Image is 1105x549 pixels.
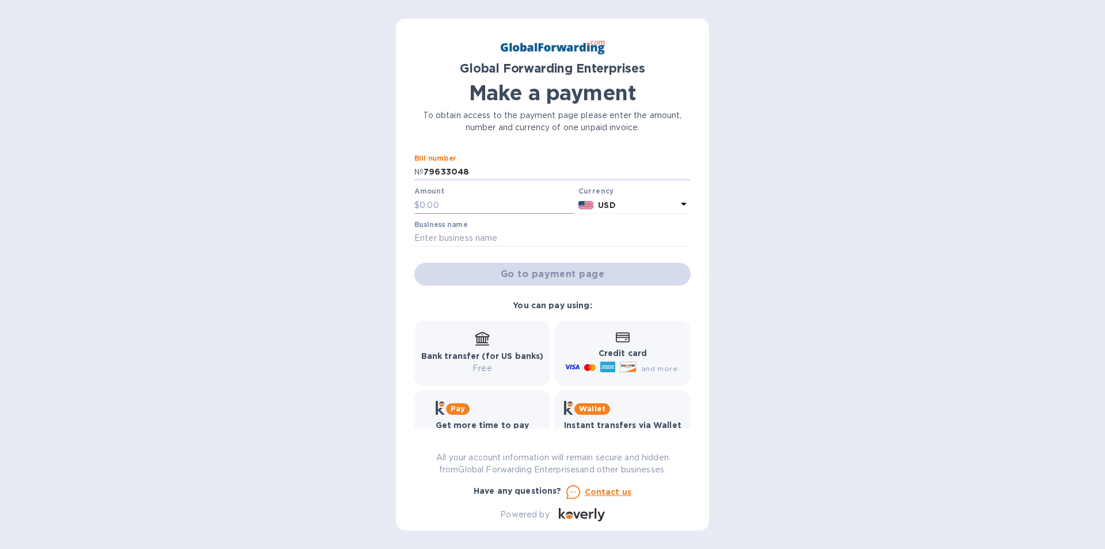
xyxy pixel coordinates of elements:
label: Business name [414,221,467,228]
b: Bank transfer (for US banks) [421,351,544,361]
b: Pay [451,404,465,413]
p: $ [414,199,420,211]
h1: Make a payment [414,81,691,105]
b: Currency [578,187,614,195]
b: Global Forwarding Enterprises [460,61,645,75]
b: USD [598,200,615,210]
p: № [414,166,424,178]
input: Enter business name [414,230,691,247]
p: Free [421,362,544,374]
b: You can pay using: [513,301,592,310]
b: Get more time to pay [436,421,529,430]
p: All your account information will remain secure and hidden from Global Forwarding Enterprises and... [414,452,691,476]
p: To obtain access to the payment page please enter the amount, number and currency of one unpaid i... [414,109,691,134]
label: Bill number [414,155,456,162]
b: Instant transfers via Wallet [564,421,681,430]
span: and more... [641,364,683,373]
b: Credit card [599,349,647,358]
b: Have any questions? [474,486,562,495]
b: Wallet [579,404,605,413]
label: Amount [414,188,444,195]
p: Powered by [500,509,549,521]
input: Enter bill number [424,164,691,181]
input: 0.00 [420,196,574,214]
u: Contact us [585,487,632,497]
img: USD [578,201,594,209]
